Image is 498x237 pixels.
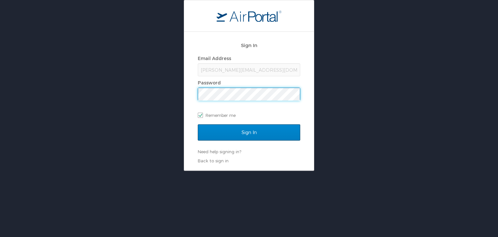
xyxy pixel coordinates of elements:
[198,56,231,61] label: Email Address
[198,110,300,120] label: Remember me
[198,158,229,163] a: Back to sign in
[198,124,300,141] input: Sign In
[217,10,281,22] img: logo
[198,42,300,49] h2: Sign In
[198,149,241,154] a: Need help signing in?
[198,80,221,85] label: Password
